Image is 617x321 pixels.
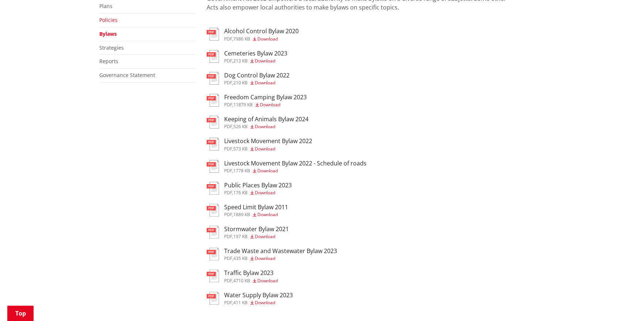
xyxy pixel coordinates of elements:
span: pdf [224,211,232,218]
span: 197 KB [233,233,248,240]
a: Bylaws [99,30,117,37]
img: document-pdf.svg [207,182,219,195]
div: , [224,169,367,173]
div: , [224,256,337,261]
span: pdf [224,190,232,196]
img: document-pdf.svg [207,116,219,129]
iframe: Messenger Launcher [583,290,610,317]
h3: Livestock Movement Bylaw 2022 - Schedule of roads [224,160,367,167]
img: document-pdf.svg [207,72,219,85]
div: , [224,59,287,63]
span: pdf [224,168,232,174]
span: pdf [224,255,232,261]
a: Top [7,306,34,321]
span: Download [255,146,275,152]
span: Download [257,278,278,284]
h3: Speed Limit Bylaw 2011 [224,204,288,211]
span: Download [257,211,278,218]
a: Policies [99,16,118,23]
img: document-pdf.svg [207,28,219,41]
h3: Public Places Bylaw 2023 [224,182,292,189]
a: Speed Limit Bylaw 2011 pdf,1889 KB Download [207,204,288,217]
a: Livestock Movement Bylaw 2022 - Schedule of roads pdf,1778 KB Download [207,160,367,173]
span: pdf [224,233,232,240]
span: 11879 KB [233,102,253,108]
span: pdf [224,278,232,284]
a: Traffic Bylaw 2023 pdf,4710 KB Download [207,270,278,283]
h3: Stormwater Bylaw 2021 [224,226,289,233]
img: document-pdf.svg [207,226,219,238]
img: document-pdf.svg [207,50,219,63]
img: document-pdf.svg [207,204,219,217]
span: Download [255,190,275,196]
a: Strategies [99,44,124,51]
h3: Keeping of Animals Bylaw 2024 [224,116,308,123]
a: Alcohol Control Bylaw 2020 pdf,7986 KB Download [207,28,299,41]
span: Download [255,233,275,240]
img: document-pdf.svg [207,270,219,282]
span: pdf [224,36,232,42]
span: pdf [224,146,232,152]
img: document-pdf.svg [207,138,219,150]
h3: Freedom Camping Bylaw 2023 [224,94,307,101]
div: , [224,301,293,305]
span: 411 KB [233,299,248,306]
span: Download [255,255,275,261]
h3: Dog Control Bylaw 2022 [224,72,290,79]
span: pdf [224,102,232,108]
a: Dog Control Bylaw 2022 pdf,210 KB Download [207,72,290,85]
h3: Traffic Bylaw 2023 [224,270,278,276]
h3: Livestock Movement Bylaw 2022 [224,138,312,145]
span: Download [255,80,275,86]
span: pdf [224,58,232,64]
span: 1889 KB [233,211,250,218]
span: 7986 KB [233,36,250,42]
img: document-pdf.svg [207,160,219,173]
a: Plans [99,3,112,9]
span: Download [255,299,275,306]
span: 526 KB [233,123,248,130]
span: 1778 KB [233,168,250,174]
div: , [224,125,308,129]
a: Water Supply Bylaw 2023 pdf,411 KB Download [207,292,293,305]
a: Livestock Movement Bylaw 2022 pdf,573 KB Download [207,138,312,151]
img: document-pdf.svg [207,94,219,107]
div: , [224,37,299,41]
div: , [224,191,292,195]
div: , [224,213,288,217]
span: 210 KB [233,80,248,86]
span: pdf [224,80,232,86]
img: document-pdf.svg [207,292,219,305]
h3: Alcohol Control Bylaw 2020 [224,28,299,35]
div: , [224,147,312,151]
span: Download [260,102,280,108]
span: 435 KB [233,255,248,261]
div: , [224,279,278,283]
a: Reports [99,58,118,65]
a: Trade Waste and Wastewater Bylaw 2023 pdf,435 KB Download [207,248,337,261]
a: Stormwater Bylaw 2021 pdf,197 KB Download [207,226,289,239]
div: , [224,81,290,85]
span: 213 KB [233,58,248,64]
span: Download [255,58,275,64]
span: pdf [224,123,232,130]
span: Download [257,36,278,42]
img: document-pdf.svg [207,248,219,260]
div: , [224,103,307,107]
a: Governance Statement [99,72,155,79]
a: Keeping of Animals Bylaw 2024 pdf,526 KB Download [207,116,308,129]
span: Download [257,168,278,174]
span: 4710 KB [233,278,250,284]
h3: Trade Waste and Wastewater Bylaw 2023 [224,248,337,255]
a: Freedom Camping Bylaw 2023 pdf,11879 KB Download [207,94,307,107]
span: 573 KB [233,146,248,152]
span: pdf [224,299,232,306]
div: , [224,234,289,239]
a: Cemeteries Bylaw 2023 pdf,213 KB Download [207,50,287,63]
span: Download [255,123,275,130]
a: Public Places Bylaw 2023 pdf,176 KB Download [207,182,292,195]
h3: Water Supply Bylaw 2023 [224,292,293,299]
h3: Cemeteries Bylaw 2023 [224,50,287,57]
span: 176 KB [233,190,248,196]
